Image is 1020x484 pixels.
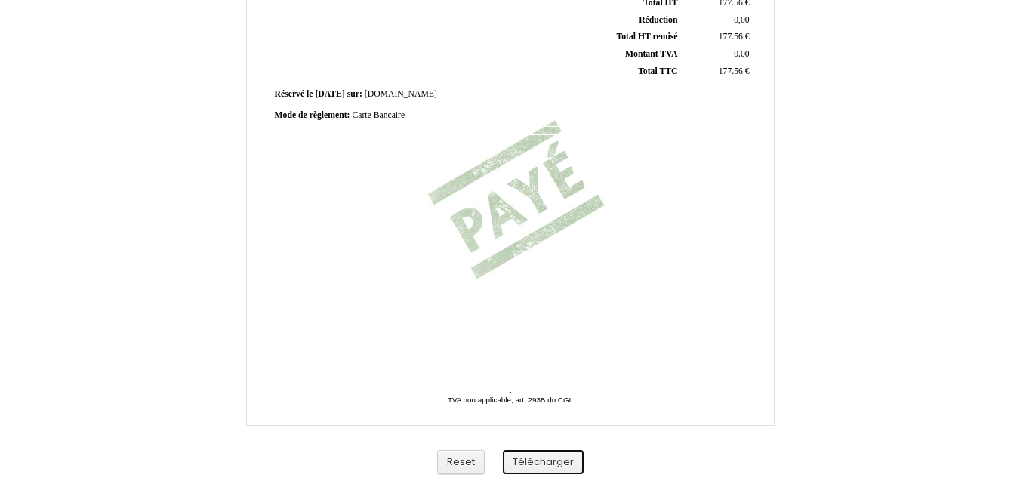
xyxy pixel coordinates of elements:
span: - [509,387,511,396]
button: Reset [437,450,485,475]
span: Carte Bancaire [352,110,405,120]
span: Réservé le [275,89,313,99]
span: Total TTC [638,66,677,76]
span: 177.56 [719,32,743,42]
span: sur: [347,89,362,99]
span: Réduction [639,15,677,25]
button: Télécharger [503,450,584,475]
span: [DOMAIN_NAME] [365,89,437,99]
td: € [680,29,752,46]
span: Total HT remisé [616,32,677,42]
td: € [680,63,752,80]
span: TVA non applicable, art. 293B du CGI. [448,396,573,404]
span: 0.00 [734,49,749,59]
span: [DATE] [315,89,344,99]
span: 0,00 [734,15,749,25]
span: 177.56 [719,66,743,76]
span: Montant TVA [625,49,677,59]
span: Mode de règlement: [275,110,350,120]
